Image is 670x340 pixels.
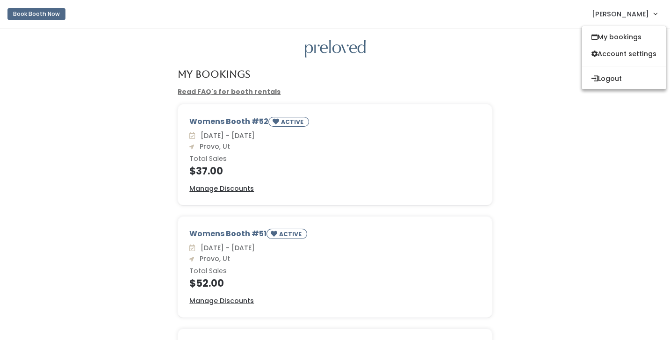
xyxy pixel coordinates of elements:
a: My bookings [582,29,666,45]
a: Book Booth Now [7,4,65,24]
div: Womens Booth #52 [189,116,481,130]
img: preloved logo [305,40,366,58]
h4: $52.00 [189,278,481,289]
u: Manage Discounts [189,296,254,305]
span: [PERSON_NAME] [592,9,649,19]
h4: My Bookings [178,69,250,80]
a: Read FAQ's for booth rentals [178,87,281,96]
span: Provo, Ut [196,142,230,151]
h4: $37.00 [189,166,481,176]
span: [DATE] - [DATE] [197,243,255,253]
small: ACTIVE [279,230,303,238]
div: Womens Booth #51 [189,228,481,243]
button: Logout [582,70,666,87]
a: Account settings [582,45,666,62]
small: ACTIVE [281,118,305,126]
a: [PERSON_NAME] [583,4,666,24]
a: Manage Discounts [189,296,254,306]
h6: Total Sales [189,155,481,163]
u: Manage Discounts [189,184,254,193]
span: [DATE] - [DATE] [197,131,255,140]
span: Provo, Ut [196,254,230,263]
h6: Total Sales [189,268,481,275]
a: Manage Discounts [189,184,254,194]
button: Book Booth Now [7,8,65,20]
